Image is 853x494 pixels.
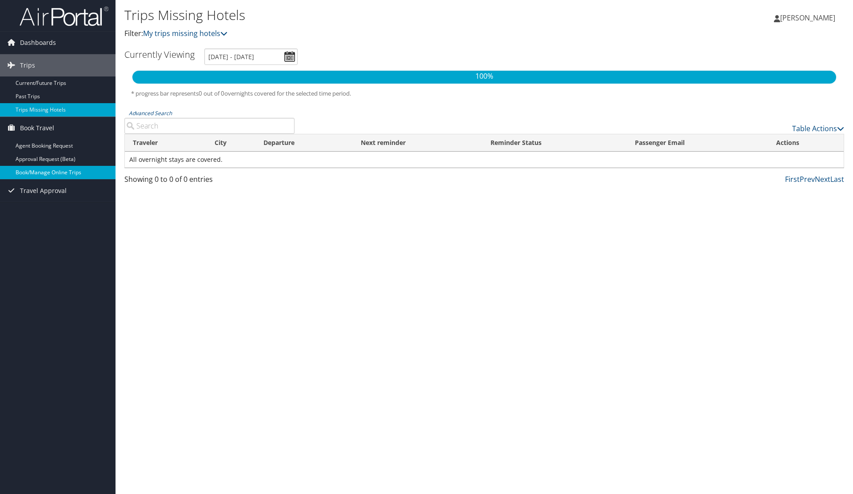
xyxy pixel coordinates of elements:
[204,48,298,65] input: [DATE] - [DATE]
[125,152,844,168] td: All overnight stays are covered.
[131,89,837,98] h5: * progress bar represents overnights covered for the selected time period.
[20,32,56,54] span: Dashboards
[207,134,255,152] th: City: activate to sort column ascending
[20,117,54,139] span: Book Travel
[125,134,207,152] th: Traveler: activate to sort column ascending
[815,174,830,184] a: Next
[124,6,604,24] h1: Trips Missing Hotels
[124,28,604,40] p: Filter:
[20,6,108,27] img: airportal-logo.png
[800,174,815,184] a: Prev
[482,134,627,152] th: Reminder Status
[774,4,844,31] a: [PERSON_NAME]
[353,134,483,152] th: Next reminder
[20,54,35,76] span: Trips
[132,71,836,82] p: 100%
[124,118,295,134] input: Advanced Search
[124,48,195,60] h3: Currently Viewing
[255,134,352,152] th: Departure: activate to sort column descending
[129,109,172,117] a: Advanced Search
[785,174,800,184] a: First
[199,89,224,97] span: 0 out of 0
[20,180,67,202] span: Travel Approval
[124,174,295,189] div: Showing 0 to 0 of 0 entries
[780,13,835,23] span: [PERSON_NAME]
[627,134,768,152] th: Passenger Email: activate to sort column ascending
[792,124,844,133] a: Table Actions
[768,134,844,152] th: Actions
[143,28,227,38] a: My trips missing hotels
[830,174,844,184] a: Last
